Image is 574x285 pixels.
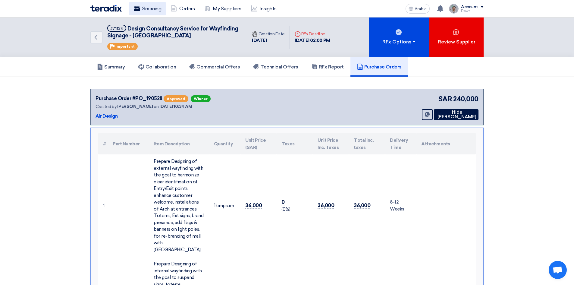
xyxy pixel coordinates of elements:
[449,4,459,14] img: IMG_1753965247717.jpg
[301,31,325,36] font: RFx Deadline
[96,96,162,101] font: Purchase Order #PO_190528
[434,109,478,120] button: Hide [PERSON_NAME]
[213,6,241,11] font: My Suppliers
[281,199,285,205] font: 0
[461,4,478,9] font: Account
[129,2,166,15] a: Sourcing
[415,6,427,11] font: Arabic
[214,141,233,147] font: Quantity
[429,17,484,57] button: Review Supplier
[199,2,246,15] a: My Suppliers
[350,57,408,77] a: Purchase Orders
[179,6,195,11] font: Orders
[453,95,478,103] font: 240,000
[154,159,203,252] font: Prepare Designing of external wayfinding with the goal to harmonize clear identification of Entry...
[354,202,370,208] font: 36,000
[166,2,199,15] a: Orders
[390,199,404,212] font: 8-12 Weeks
[245,202,262,208] font: 36,000
[154,141,190,147] font: Item Description
[549,261,567,279] div: Open chat
[103,141,106,147] font: #
[318,202,334,208] font: 36,000
[90,57,132,77] a: Summary
[438,95,452,103] font: SAR
[196,64,240,70] font: Commercial Offers
[194,97,208,101] font: Winner
[142,6,161,11] font: Sourcing
[259,31,285,36] font: Creation Date
[438,39,475,45] font: Review Supplier
[104,64,125,70] font: Summary
[369,17,429,57] button: RFx Options
[154,104,158,109] font: on
[117,104,153,109] font: [PERSON_NAME]
[107,25,240,40] h5: Design Consultancy Service for Wayfinding Signage - Nakheel Mall Dammam
[319,64,344,70] font: RFx Report
[295,38,330,43] font: [DATE] 02:00 PM
[103,203,105,208] font: 1
[438,109,476,119] font: Hide [PERSON_NAME]
[461,9,471,13] font: Dowel
[146,64,176,70] font: Collaboration
[90,5,122,12] img: Teradix logo
[354,138,374,150] font: Total Inc. taxes
[214,203,215,208] font: 1
[107,25,238,39] font: Design Consultancy Service for Wayfinding Signage - [GEOGRAPHIC_DATA]
[167,97,185,101] font: Approved
[246,57,305,77] a: Technical Offers
[390,138,408,150] font: Delivery Time
[252,38,267,43] font: [DATE]
[281,141,295,147] font: Taxes
[115,44,135,49] font: Important
[110,26,123,31] font: #71134
[246,2,281,15] a: Insights
[159,104,192,109] font: [DATE] 10:34 AM
[183,57,246,77] a: Commercial Offers
[364,64,402,70] font: Purchase Orders
[245,138,266,150] font: Unit Price (SAR)
[259,6,277,11] font: Insights
[406,4,430,14] button: Arabic
[96,104,116,109] font: Created by
[215,203,234,208] font: lumpsum
[132,57,183,77] a: Collaboration
[382,39,412,45] font: RFx Options
[260,64,298,70] font: Technical Offers
[96,113,118,119] font: Air Design
[281,207,290,212] font: (0%)
[305,57,350,77] a: RFx Report
[318,138,339,150] font: Unit Price Inc. Taxes
[113,141,140,147] font: Part Number
[421,141,450,147] font: Attachments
